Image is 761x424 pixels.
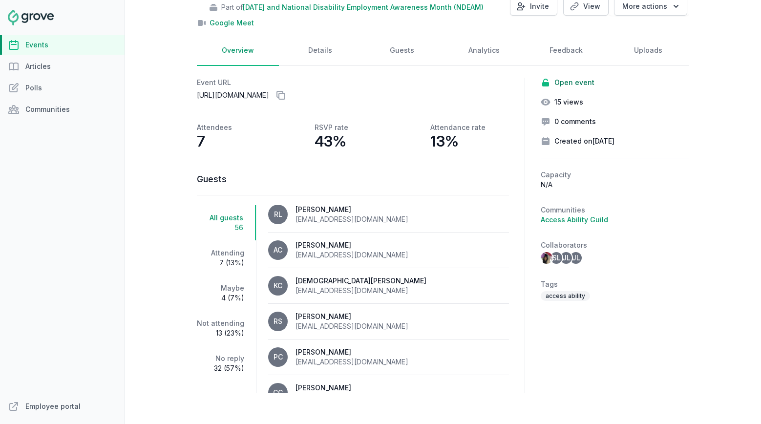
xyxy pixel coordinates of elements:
span: access ability [541,291,590,301]
div: [PERSON_NAME] [296,347,408,357]
span: 7 (13%) [197,258,244,268]
a: Uploads [607,36,689,66]
time: [DATE] [592,137,614,145]
a: Access Ability Guild [541,215,689,225]
h2: Tags [541,279,689,289]
span: Open event [554,78,594,87]
span: RS [274,318,282,325]
div: [EMAIL_ADDRESS][DOMAIN_NAME] [296,321,408,331]
h2: Event URL [197,78,509,87]
img: Grove [8,10,54,25]
span: 32 (57%) [197,363,244,373]
p: 43% [315,132,346,150]
span: CC [273,389,283,396]
div: [PERSON_NAME] [296,383,408,393]
span: AC [274,247,282,254]
span: 56 [197,223,243,233]
p: Attendance rate [430,123,486,132]
span: RL [274,211,282,218]
span: 0 comments [554,117,596,127]
span: 13 (23%) [197,328,244,338]
p: 13% [430,132,459,150]
a: Attending7 (13%) [197,240,256,276]
p: 7 [197,132,205,150]
a: Analytics [443,36,525,66]
p: N/A [541,180,689,190]
span: [DATE] and National Disability Employment Awareness Month (NDEAM) [243,2,484,12]
p: Attendees [197,123,232,132]
span: 15 views [554,97,583,107]
h2: Collaborators [541,240,689,250]
span: Created on [554,136,614,146]
a: Not attending13 (23%) [197,311,256,346]
p: RSVP rate [315,123,348,132]
p: [URL][DOMAIN_NAME] [197,87,509,103]
a: All guests56 [197,205,256,240]
div: [EMAIL_ADDRESS][DOMAIN_NAME] [296,250,408,260]
a: Guests [361,36,443,66]
a: Overview [197,36,279,66]
h2: Communities [541,205,689,215]
div: [EMAIL_ADDRESS][DOMAIN_NAME] [296,286,426,296]
a: Feedback [525,36,607,66]
div: [EMAIL_ADDRESS][DOMAIN_NAME] [296,214,408,224]
a: No reply32 (57%) [197,346,256,381]
h2: Capacity [541,170,689,180]
a: Details [279,36,361,66]
div: [PERSON_NAME] [296,312,408,321]
span: SL [552,254,561,261]
h3: Guests [197,173,509,185]
a: Maybe4 (7%) [197,276,256,311]
span: PC [274,354,283,360]
span: JL [572,254,580,261]
div: [PERSON_NAME] [296,240,408,250]
div: [DEMOGRAPHIC_DATA][PERSON_NAME] [296,276,426,286]
div: Part of [209,2,484,12]
span: KC [274,282,282,289]
div: [EMAIL_ADDRESS][DOMAIN_NAME] [296,357,408,367]
a: Google Meet [210,18,254,28]
nav: Tabs [197,205,256,393]
div: [PERSON_NAME] [296,205,408,214]
span: 4 (7%) [197,293,244,303]
span: JL [562,254,571,261]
